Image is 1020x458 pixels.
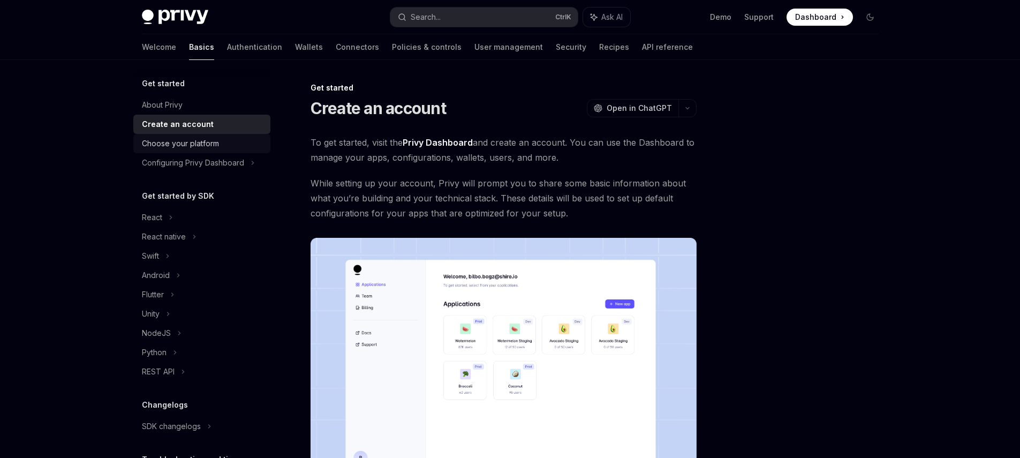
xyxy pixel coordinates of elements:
[142,365,175,378] div: REST API
[311,135,697,165] span: To get started, visit the and create an account. You can use the Dashboard to manage your apps, c...
[311,99,446,118] h1: Create an account
[142,288,164,301] div: Flutter
[142,346,167,359] div: Python
[311,176,697,221] span: While setting up your account, Privy will prompt you to share some basic information about what y...
[295,34,323,60] a: Wallets
[142,34,176,60] a: Welcome
[403,137,473,148] a: Privy Dashboard
[587,99,678,117] button: Open in ChatGPT
[142,10,208,25] img: dark logo
[474,34,543,60] a: User management
[133,115,270,134] a: Create an account
[227,34,282,60] a: Authentication
[642,34,693,60] a: API reference
[142,307,160,320] div: Unity
[142,99,183,111] div: About Privy
[142,77,185,90] h5: Get started
[392,34,462,60] a: Policies & controls
[311,82,697,93] div: Get started
[607,103,672,114] span: Open in ChatGPT
[142,156,244,169] div: Configuring Privy Dashboard
[142,269,170,282] div: Android
[744,12,774,22] a: Support
[555,13,571,21] span: Ctrl K
[556,34,586,60] a: Security
[787,9,853,26] a: Dashboard
[599,34,629,60] a: Recipes
[142,230,186,243] div: React native
[601,12,623,22] span: Ask AI
[142,399,188,411] h5: Changelogs
[390,7,578,27] button: Search...CtrlK
[142,250,159,262] div: Swift
[189,34,214,60] a: Basics
[710,12,731,22] a: Demo
[795,12,836,22] span: Dashboard
[133,95,270,115] a: About Privy
[411,11,441,24] div: Search...
[142,420,201,433] div: SDK changelogs
[142,211,162,224] div: React
[142,327,171,340] div: NodeJS
[142,190,214,202] h5: Get started by SDK
[142,137,219,150] div: Choose your platform
[583,7,630,27] button: Ask AI
[133,134,270,153] a: Choose your platform
[142,118,214,131] div: Create an account
[862,9,879,26] button: Toggle dark mode
[336,34,379,60] a: Connectors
